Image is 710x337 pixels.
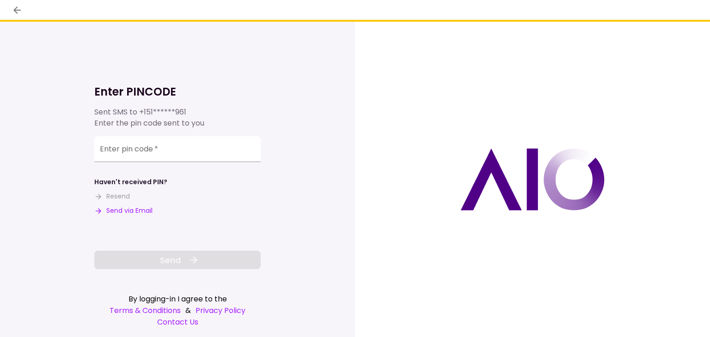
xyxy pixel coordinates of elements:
button: Resend [94,192,130,201]
div: Haven't received PIN? [94,177,167,187]
button: back [9,2,25,18]
span: Send [160,254,181,266]
button: Send [94,251,261,269]
div: By logging-in I agree to the [94,293,261,305]
h1: Enter PINCODE [94,84,261,99]
a: Terms & Conditions [110,305,181,316]
button: Send via Email [94,206,153,216]
img: AIO logo [460,148,605,211]
div: & [94,305,261,316]
a: Privacy Policy [196,305,245,316]
a: Contact Us [94,316,261,328]
div: Sent SMS to Enter the pin code sent to you [94,107,261,129]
